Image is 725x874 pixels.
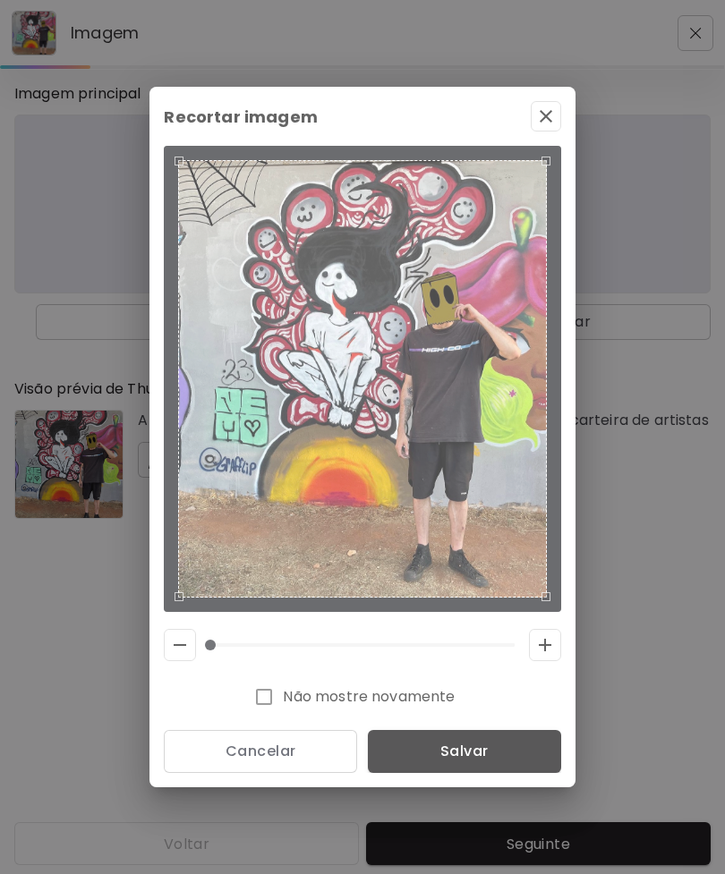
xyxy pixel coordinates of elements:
[164,730,357,773] button: Cancelar
[164,105,318,129] p: Recortar imagem
[529,580,550,601] div: Use the arrow keys to move the south east drag handle to change the crop selection area
[178,160,546,597] div: Use the arrow keys to move the crop selection area
[368,730,561,773] button: Salvar
[175,580,196,601] div: Use the arrow keys to move the south west drag handle to change the crop selection area
[283,686,455,708] span: Não mostre novamente
[529,157,550,178] div: Use the arrow keys to move the north east drag handle to change the crop selection area
[382,742,547,760] span: Salvar
[178,742,343,760] span: Cancelar
[175,157,196,178] div: Use the arrow keys to move the north west drag handle to change the crop selection area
